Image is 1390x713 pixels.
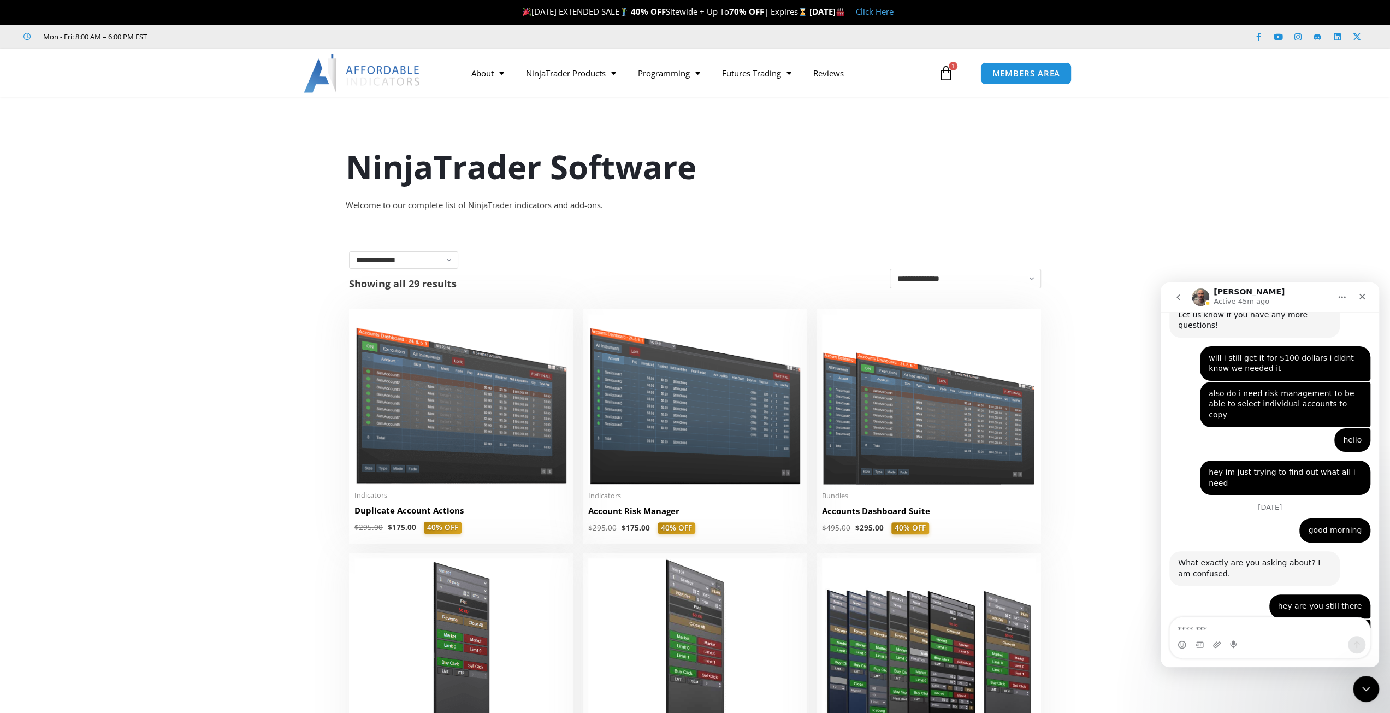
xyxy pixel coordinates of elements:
a: Duplicate Account Actions [354,505,568,522]
img: ⌛ [798,8,807,16]
div: Welcome to our complete list of NinjaTrader indicators and add-ons. [346,198,1045,213]
iframe: Intercom live chat [1161,282,1379,667]
bdi: 175.00 [622,523,650,533]
a: Futures Trading [711,61,802,86]
span: Indicators [354,491,568,500]
span: $ [622,523,626,533]
span: $ [354,522,359,532]
iframe: Intercom live chat [1353,676,1379,702]
nav: Menu [460,61,936,86]
a: Programming [627,61,711,86]
span: 40% OFF [658,522,695,534]
bdi: 175.00 [388,522,416,532]
a: Click Here [856,6,894,17]
bdi: 495.00 [822,523,850,533]
h2: Account Risk Manager [588,505,802,517]
span: 40% OFF [891,522,929,534]
a: Account Risk Manager [588,505,802,522]
span: MEMBERS AREA [992,69,1060,78]
a: Accounts Dashboard Suite [822,505,1036,522]
select: Shop order [890,269,1041,288]
a: NinjaTrader Products [515,61,627,86]
span: $ [388,522,392,532]
span: 1 [949,62,957,70]
span: [DATE] EXTENDED SALE Sitewide + Up To | Expires [520,6,809,17]
img: Duplicate Account Actions [354,314,568,484]
iframe: Customer reviews powered by Trustpilot [162,31,326,42]
span: Indicators [588,491,802,500]
h1: NinjaTrader Software [346,144,1045,190]
span: 40% OFF [424,522,462,534]
span: $ [588,523,593,533]
bdi: 295.00 [855,523,884,533]
a: 1 [922,57,970,89]
p: Showing all 29 results [349,279,457,288]
strong: 70% OFF [729,6,764,17]
strong: [DATE] [809,6,845,17]
span: $ [855,523,860,533]
img: Accounts Dashboard Suite [822,314,1036,485]
h2: Accounts Dashboard Suite [822,505,1036,517]
span: Mon - Fri: 8:00 AM – 6:00 PM EST [40,30,147,43]
strong: 40% OFF [631,6,666,17]
span: Bundles [822,491,1036,500]
span: $ [822,523,826,533]
a: About [460,61,515,86]
bdi: 295.00 [588,523,617,533]
img: Account Risk Manager [588,314,802,484]
a: Reviews [802,61,855,86]
img: 🏭 [836,8,844,16]
a: MEMBERS AREA [980,62,1072,85]
img: 🏌️‍♂️ [620,8,628,16]
bdi: 295.00 [354,522,383,532]
img: 🎉 [523,8,531,16]
h2: Duplicate Account Actions [354,505,568,516]
img: LogoAI | Affordable Indicators – NinjaTrader [304,54,421,93]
